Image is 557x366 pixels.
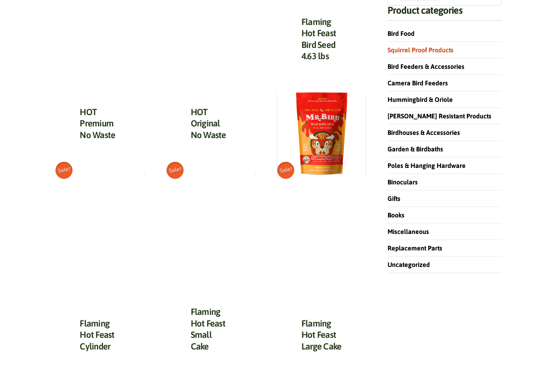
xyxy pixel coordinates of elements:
a: Hummingbird & Oriole [388,96,453,103]
a: HOT Original No Waste [191,107,226,140]
a: Replacement Parts [388,244,442,252]
a: Bird Food [388,30,415,37]
a: Flaming Hot Feast Cylinder [80,318,114,352]
span: Sale! [165,161,185,180]
span: Sale! [276,161,296,180]
a: Flaming Hot Feast Large Cake [301,318,341,352]
a: Poles & Hanging Hardware [388,162,466,169]
a: Flaming Hot Feast Small Cake [191,306,225,352]
h4: Product categories [388,6,501,21]
a: HOT Premium No Waste [80,107,115,140]
a: Bird Feeders & Accessories [388,63,464,70]
a: Miscellaneous [388,228,429,235]
span: Sale! [54,161,74,180]
a: Squirrel Proof Products [388,46,454,54]
a: Gifts [388,195,400,202]
a: Birdhouses & Accessories [388,129,460,136]
a: Camera Bird Feeders [388,79,448,87]
a: Flaming Hot Feast Bird Seed 4.63 lbs [301,17,336,62]
a: Binoculars [388,178,418,186]
a: Uncategorized [388,261,430,268]
a: Garden & Birdbaths [388,145,443,153]
a: Books [388,211,404,219]
a: [PERSON_NAME] Resistant Products [388,112,491,120]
